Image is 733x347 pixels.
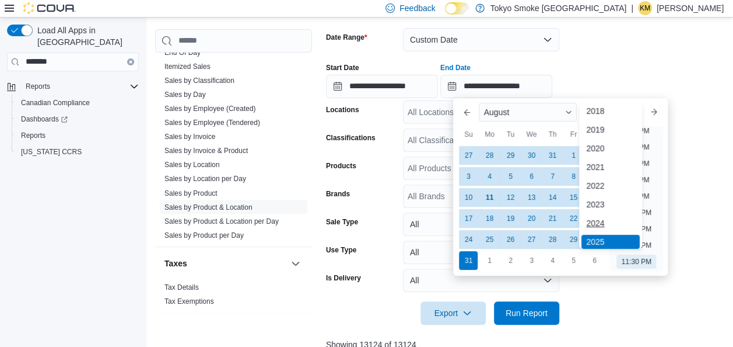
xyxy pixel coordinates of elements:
div: day-27 [459,146,478,165]
a: Sales by Product per Day [164,231,244,239]
a: Canadian Compliance [16,96,94,110]
button: All [403,241,559,264]
div: We [522,125,541,144]
span: Sales by Location [164,160,220,169]
span: Canadian Compliance [16,96,139,110]
span: Reports [16,129,139,143]
button: Reports [12,127,143,144]
div: day-7 [543,167,562,186]
div: day-17 [459,209,478,228]
button: Taxes [164,258,286,269]
div: day-5 [501,167,520,186]
button: Export [420,301,486,325]
span: Sales by Location per Day [164,174,246,183]
button: Next month [644,103,663,122]
button: All [403,213,559,236]
span: Sales by Product [164,188,218,197]
div: day-31 [459,251,478,270]
div: Th [543,125,562,144]
p: | [631,1,633,15]
a: Sales by Employee (Created) [164,105,256,113]
div: day-6 [522,167,541,186]
div: day-28 [543,230,562,249]
div: day-29 [501,146,520,165]
label: Sale Type [326,217,358,227]
a: Dashboards [16,112,72,126]
h3: Taxes [164,258,187,269]
div: day-30 [522,146,541,165]
label: Use Type [326,245,356,255]
span: Reports [21,79,139,93]
div: day-11 [480,188,499,207]
div: day-12 [501,188,520,207]
a: Sales by Invoice & Product [164,147,248,155]
div: day-6 [585,251,604,270]
a: Tax Details [164,283,199,291]
a: Sales by Classification [164,77,234,85]
button: Custom Date [403,28,559,51]
div: 2020 [581,141,639,155]
div: day-4 [543,251,562,270]
div: day-13 [522,188,541,207]
button: Previous Month [458,103,476,122]
div: August, 2025 [458,145,605,271]
span: Sales by Invoice [164,132,215,141]
div: Button. Open the month selector. August is currently selected. [479,103,577,122]
span: Sales by Day [164,90,206,99]
span: August [483,107,509,117]
div: Taxes [155,280,312,313]
div: day-19 [501,209,520,228]
div: day-3 [459,167,478,186]
span: Tax Exemptions [164,296,214,306]
a: Itemized Sales [164,63,211,71]
input: Press the down key to open a popover containing a calendar. [326,75,438,98]
div: day-29 [564,230,583,249]
div: day-18 [480,209,499,228]
span: Dashboards [16,112,139,126]
label: Products [326,161,356,171]
button: Taxes [289,256,303,270]
input: Press the down key to enter a popover containing a calendar. Press the escape key to close the po... [440,75,552,98]
div: 2022 [581,179,639,193]
img: Cova [23,2,76,14]
button: [US_STATE] CCRS [12,144,143,160]
a: Sales by Product & Location per Day [164,217,279,225]
div: day-8 [564,167,583,186]
p: Tokyo Smoke [GEOGRAPHIC_DATA] [490,1,627,15]
div: day-14 [543,188,562,207]
span: Load All Apps in [GEOGRAPHIC_DATA] [33,25,139,48]
button: Reports [21,79,55,93]
div: 2018 [581,104,639,118]
div: day-4 [480,167,499,186]
div: day-1 [480,251,499,270]
div: Sales [155,46,312,247]
label: Is Delivery [326,273,361,283]
div: Krista Maitland [638,1,652,15]
div: day-26 [501,230,520,249]
span: End Of Day [164,48,201,57]
span: Canadian Compliance [21,98,90,107]
input: Dark Mode [445,2,469,15]
div: 2024 [581,216,639,230]
button: Run Report [494,301,559,325]
div: day-25 [480,230,499,249]
button: Clear input [127,58,134,65]
div: day-27 [522,230,541,249]
div: day-15 [564,188,583,207]
label: End Date [440,63,471,72]
label: Start Date [326,63,359,72]
label: Locations [326,105,359,114]
span: Run Report [506,307,548,319]
div: Su [459,125,478,144]
div: day-1 [564,146,583,165]
div: day-21 [543,209,562,228]
nav: Complex example [7,74,139,190]
span: Washington CCRS [16,145,139,159]
div: 2023 [581,197,639,211]
label: Classifications [326,133,376,143]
